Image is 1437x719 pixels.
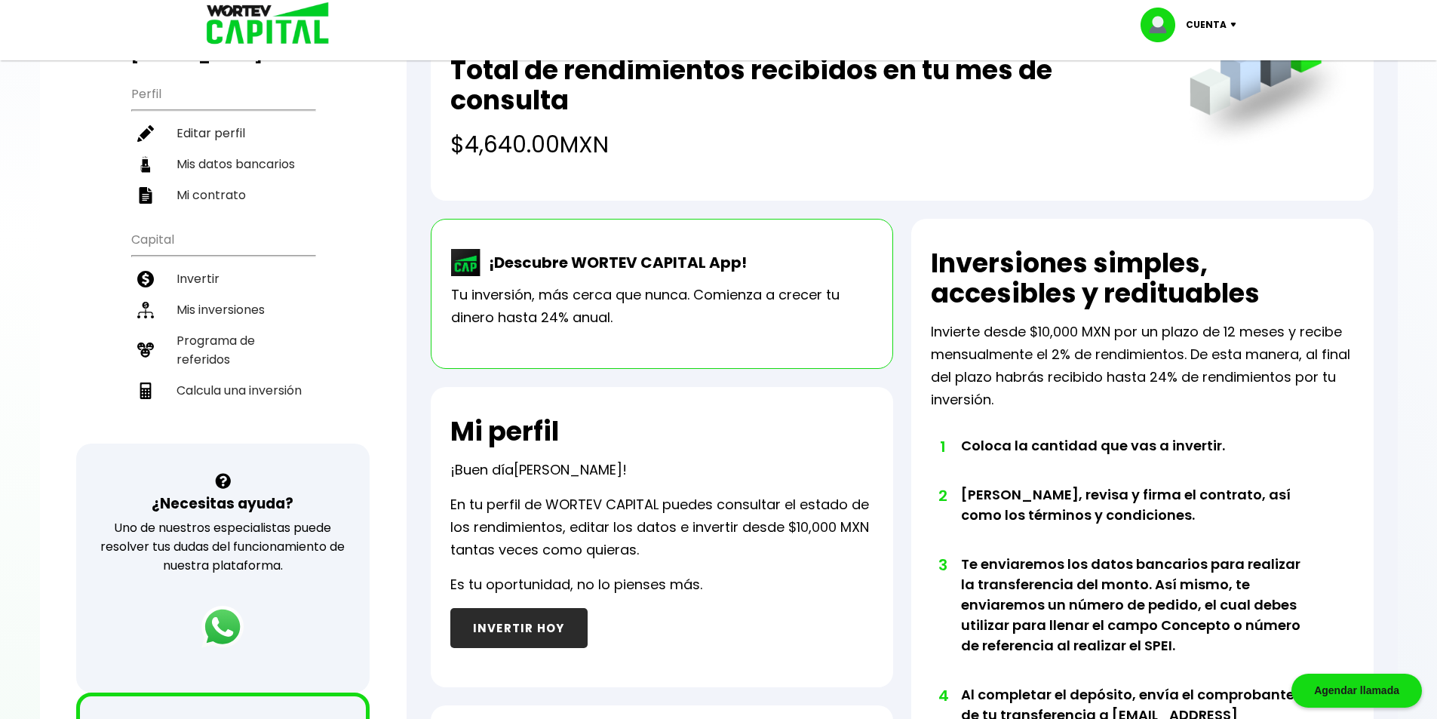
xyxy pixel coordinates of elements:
li: [PERSON_NAME], revisa y firma el contrato, así como los términos y condiciones. [961,484,1312,554]
a: Invertir [131,263,315,294]
img: icon-down [1227,23,1247,27]
img: inversiones-icon.6695dc30.svg [137,302,154,318]
h3: Buen día, [131,27,315,65]
a: Editar perfil [131,118,315,149]
p: Invierte desde $10,000 MXN por un plazo de 12 meses y recibe mensualmente el 2% de rendimientos. ... [931,321,1354,411]
p: Cuenta [1186,14,1227,36]
h2: Mi perfil [450,416,559,447]
div: Agendar llamada [1291,674,1422,708]
a: Mis datos bancarios [131,149,315,180]
span: 4 [938,684,946,707]
p: Tu inversión, más cerca que nunca. Comienza a crecer tu dinero hasta 24% anual. [451,284,873,329]
img: invertir-icon.b3b967d7.svg [137,271,154,287]
p: ¡Buen día ! [450,459,627,481]
img: editar-icon.952d3147.svg [137,125,154,142]
span: 3 [938,554,946,576]
li: Coloca la cantidad que vas a invertir. [961,435,1312,484]
span: 1 [938,435,946,458]
li: Te enviaremos los datos bancarios para realizar la transferencia del monto. Así mismo, te enviare... [961,554,1312,684]
p: Es tu oportunidad, no lo pienses más. [450,573,702,596]
h3: ¿Necesitas ayuda? [152,493,293,515]
h2: Inversiones simples, accesibles y redituables [931,248,1354,309]
p: En tu perfil de WORTEV CAPITAL puedes consultar el estado de los rendimientos, editar los datos e... [450,493,874,561]
img: calculadora-icon.17d418c4.svg [137,383,154,399]
img: wortev-capital-app-icon [451,249,481,276]
button: INVERTIR HOY [450,608,588,648]
a: Mis inversiones [131,294,315,325]
img: logos_whatsapp-icon.242b2217.svg [201,606,244,648]
img: contrato-icon.f2db500c.svg [137,187,154,204]
a: Programa de referidos [131,325,315,375]
ul: Capital [131,223,315,444]
span: [PERSON_NAME] [514,460,622,479]
img: profile-image [1141,8,1186,42]
h2: Total de rendimientos recibidos en tu mes de consulta [450,55,1159,115]
img: datos-icon.10cf9172.svg [137,156,154,173]
a: Mi contrato [131,180,315,210]
img: recomiendanos-icon.9b8e9327.svg [137,342,154,358]
p: ¡Descubre WORTEV CAPITAL App! [481,251,747,274]
ul: Perfil [131,77,315,210]
p: Uno de nuestros especialistas puede resolver tus dudas del funcionamiento de nuestra plataforma. [96,518,350,575]
a: Calcula una inversión [131,375,315,406]
span: 2 [938,484,946,507]
h4: $4,640.00 MXN [450,128,1159,161]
